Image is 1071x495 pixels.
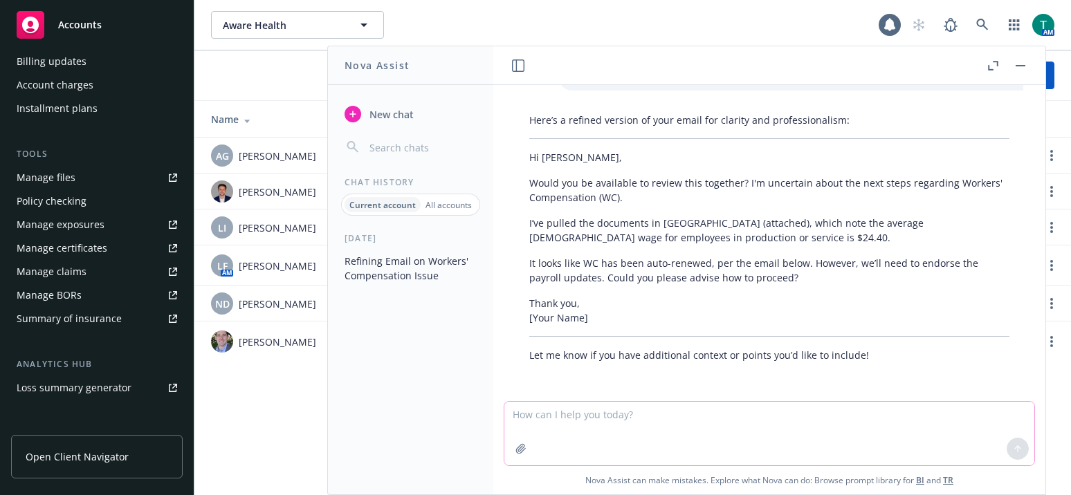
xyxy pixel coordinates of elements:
a: Loss summary generator [11,377,183,399]
span: Open Client Navigator [26,449,129,464]
span: [PERSON_NAME] [239,221,316,235]
a: Manage claims [11,261,183,283]
a: Policy checking [11,190,183,212]
h1: Nova Assist [345,58,410,73]
button: Refining Email on Workers' Compensation Issue [339,250,482,287]
a: Start snowing [905,11,933,39]
span: LF [217,259,228,273]
div: Chat History [328,176,493,188]
a: Billing updates [11,50,183,73]
span: Accounts [58,19,102,30]
a: Summary of insurance [11,308,183,330]
a: Installment plans [11,97,183,120]
span: New chat [367,107,414,122]
a: Search [969,11,996,39]
div: Tools [11,147,183,161]
img: photo [1032,14,1054,36]
div: Manage claims [17,261,86,283]
img: photo [211,180,233,203]
p: Thank you, [Your Name] [529,296,1009,325]
a: Manage BORs [11,284,183,306]
span: [PERSON_NAME] [239,297,316,311]
a: Manage certificates [11,237,183,259]
span: [PERSON_NAME] [239,149,316,163]
div: [DATE] [328,232,493,244]
div: Manage files [17,167,75,189]
span: Aware Health [223,18,342,32]
a: Account charges [11,74,183,96]
a: Accounts [11,6,183,44]
span: [PERSON_NAME] [239,335,316,349]
span: AG [216,149,229,163]
input: Search chats [367,138,477,157]
span: [PERSON_NAME] [239,185,316,199]
button: New chat [339,102,482,127]
div: Loss summary generator [17,377,131,399]
a: TR [943,474,953,486]
p: I’ve pulled the documents in [GEOGRAPHIC_DATA] (attached), which note the average [DEMOGRAPHIC_DA... [529,216,1009,245]
p: All accounts [425,199,472,211]
p: Let me know if you have additional context or points you’d like to include! [529,348,1009,362]
div: Account charges [17,74,93,96]
a: Manage files [11,167,183,189]
button: Aware Health [211,11,384,39]
span: [PERSON_NAME] [239,259,316,273]
div: Installment plans [17,97,98,120]
div: Analytics hub [11,357,183,371]
p: Current account [349,199,416,211]
div: Manage certificates [17,237,107,259]
div: Billing updates [17,50,86,73]
div: Manage BORs [17,284,82,306]
span: Nova Assist can make mistakes. Explore what Nova can do: Browse prompt library for and [499,466,1040,494]
a: Report a Bug [937,11,964,39]
a: Open options [1043,219,1060,236]
a: Open options [1043,295,1060,312]
div: Manage exposures [17,214,104,236]
a: Switch app [1000,11,1028,39]
a: BI [916,474,924,486]
img: photo [211,330,233,353]
div: Policy checking [17,190,86,212]
span: ND [215,297,230,311]
span: LI [218,221,226,235]
a: Open options [1043,333,1060,350]
a: Open options [1043,183,1060,200]
div: Name [211,112,322,127]
p: Would you be available to review this together? I'm uncertain about the next steps regarding Work... [529,176,1009,205]
a: Open options [1043,147,1060,164]
a: Open options [1043,257,1060,274]
a: Manage exposures [11,214,183,236]
p: It looks like WC has been auto-renewed, per the email below. However, we’ll need to endorse the p... [529,256,1009,285]
p: Here’s a refined version of your email for clarity and professionalism: [529,113,1009,127]
div: Summary of insurance [17,308,122,330]
p: Hi [PERSON_NAME], [529,150,1009,165]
